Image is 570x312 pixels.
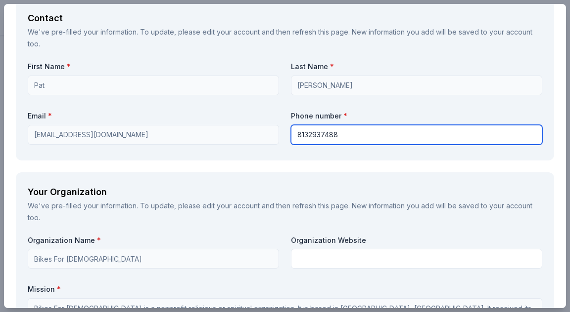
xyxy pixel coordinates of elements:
[202,28,260,36] a: edit your account
[28,200,542,224] div: We've pre-filled your information. To update, please and then refresh this page. New information ...
[291,235,542,245] label: Organization Website
[291,62,542,72] label: Last Name
[28,284,542,294] label: Mission
[202,201,260,210] a: edit your account
[28,10,542,26] div: Contact
[28,235,279,245] label: Organization Name
[28,62,279,72] label: First Name
[28,184,542,200] div: Your Organization
[28,26,542,50] div: We've pre-filled your information. To update, please and then refresh this page. New information ...
[28,111,279,121] label: Email
[291,111,542,121] label: Phone number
